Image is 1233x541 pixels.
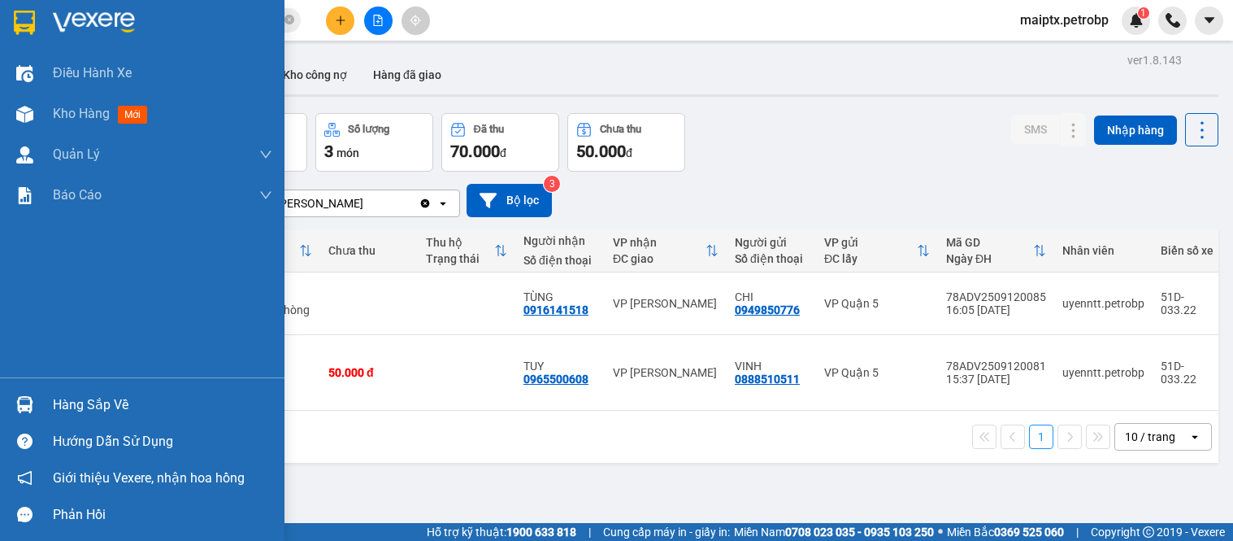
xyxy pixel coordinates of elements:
[1138,7,1149,19] sup: 1
[1143,526,1154,538] span: copyright
[824,297,930,310] div: VP Quận 5
[824,236,917,249] div: VP gửi
[1094,116,1177,145] button: Nhập hàng
[14,11,35,35] img: logo-vxr
[315,113,433,172] button: Số lượng3món
[946,290,1046,303] div: 78ADV2509120085
[946,252,1033,265] div: Ngày ĐH
[613,252,706,265] div: ĐC giao
[259,189,272,202] span: down
[735,236,808,249] div: Người gửi
[53,503,272,527] div: Phản hồi
[1007,10,1122,30] span: maiptx.petrobp
[419,197,432,210] svg: Clear value
[17,507,33,522] span: message
[735,360,808,373] div: VINH
[947,523,1064,541] span: Miền Bắc
[613,297,719,310] div: VP [PERSON_NAME]
[53,185,102,205] span: Báo cáo
[824,366,930,379] div: VP Quận 5
[53,106,110,121] span: Kho hàng
[816,229,938,273] th: Toggle SortBy
[600,124,641,135] div: Chưa thu
[735,373,800,386] div: 0888510511
[994,526,1064,539] strong: 0369 525 060
[1161,290,1213,316] div: 51D-033.22
[1062,244,1144,257] div: Nhân viên
[402,7,430,35] button: aim
[16,65,33,82] img: warehouse-icon
[1188,430,1201,443] svg: open
[441,113,559,172] button: Đã thu70.000đ
[588,523,591,541] span: |
[16,146,33,164] img: warehouse-icon
[326,7,354,35] button: plus
[436,197,449,210] svg: open
[938,229,1054,273] th: Toggle SortBy
[360,55,454,94] button: Hàng đã giao
[523,373,588,386] div: 0965500608
[1140,7,1146,19] span: 1
[118,106,147,124] span: mới
[426,252,494,265] div: Trạng thái
[53,468,245,488] span: Giới thiệu Vexere, nhận hoa hồng
[576,142,626,161] span: 50.000
[1202,13,1217,28] span: caret-down
[16,187,33,204] img: solution-icon
[450,142,500,161] span: 70.000
[336,146,359,159] span: món
[506,526,576,539] strong: 1900 633 818
[523,234,597,247] div: Người nhận
[53,144,100,164] span: Quản Lý
[735,252,808,265] div: Số điện thoại
[603,523,730,541] span: Cung cấp máy in - giấy in:
[348,124,389,135] div: Số lượng
[17,434,33,449] span: question-circle
[1062,366,1144,379] div: uyenntt.petrobp
[946,236,1033,249] div: Mã GD
[1062,297,1144,310] div: uyenntt.petrobp
[1161,244,1213,257] div: Biển số xe
[523,360,597,373] div: TUY
[626,146,632,159] span: đ
[324,142,333,161] span: 3
[1161,360,1213,386] div: 51D-033.22
[418,229,515,273] th: Toggle SortBy
[284,15,294,24] span: close-circle
[605,229,727,273] th: Toggle SortBy
[364,7,393,35] button: file-add
[259,148,272,161] span: down
[567,113,685,172] button: Chưa thu50.000đ
[946,360,1046,373] div: 78ADV2509120081
[1127,51,1182,69] div: ver 1.8.143
[17,470,33,486] span: notification
[284,13,294,28] span: close-circle
[523,290,597,303] div: TÙNG
[53,63,132,83] span: Điều hành xe
[1195,7,1223,35] button: caret-down
[372,15,384,26] span: file-add
[946,303,1046,316] div: 16:05 [DATE]
[467,184,552,217] button: Bộ lọc
[53,393,272,417] div: Hàng sắp về
[523,303,588,316] div: 0916141518
[500,146,506,159] span: đ
[824,252,917,265] div: ĐC lấy
[523,254,597,267] div: Số điện thoại
[1166,13,1180,28] img: phone-icon
[735,290,808,303] div: CHI
[365,195,367,212] input: Selected VP Minh Hưng.
[1011,115,1060,144] button: SMS
[270,55,360,94] button: Kho công nợ
[335,15,346,26] span: plus
[16,106,33,123] img: warehouse-icon
[1125,429,1175,445] div: 10 / trang
[946,373,1046,386] div: 15:37 [DATE]
[426,236,494,249] div: Thu hộ
[427,523,576,541] span: Hỗ trợ kỹ thuật:
[1076,523,1079,541] span: |
[613,236,706,249] div: VP nhận
[785,526,934,539] strong: 0708 023 035 - 0935 103 250
[938,529,943,535] span: ⚪️
[613,366,719,379] div: VP [PERSON_NAME]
